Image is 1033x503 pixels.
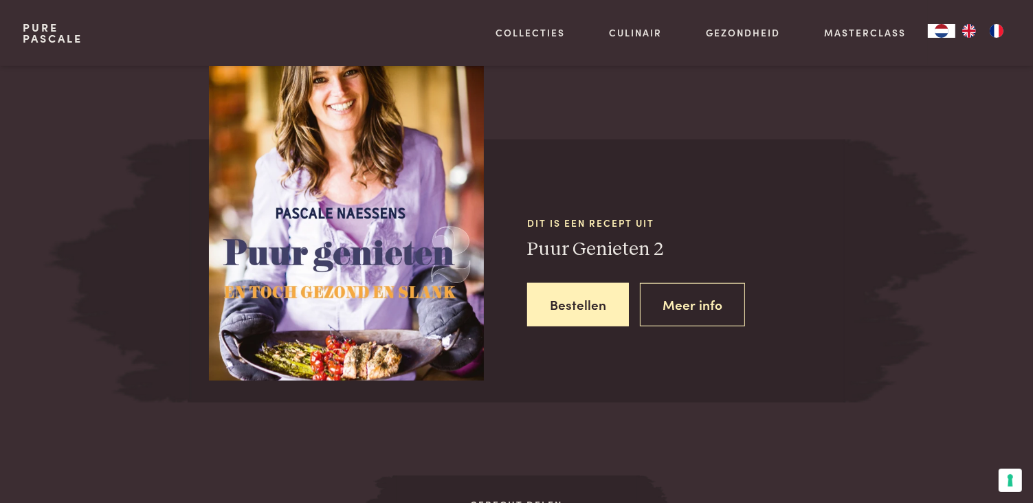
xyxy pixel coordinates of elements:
a: PurePascale [23,22,82,44]
a: NL [928,24,955,38]
aside: Language selected: Nederlands [928,24,1010,38]
button: Uw voorkeuren voor toestemming voor trackingtechnologieën [999,469,1022,492]
a: Gezondheid [706,25,780,40]
div: Language [928,24,955,38]
h3: Puur Genieten 2 [527,238,845,262]
a: Bestellen [527,283,629,326]
a: Culinair [609,25,662,40]
a: Masterclass [824,25,906,40]
a: EN [955,24,983,38]
a: Meer info [640,283,745,326]
a: Collecties [496,25,566,40]
span: Dit is een recept uit [527,216,845,230]
ul: Language list [955,24,1010,38]
a: FR [983,24,1010,38]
